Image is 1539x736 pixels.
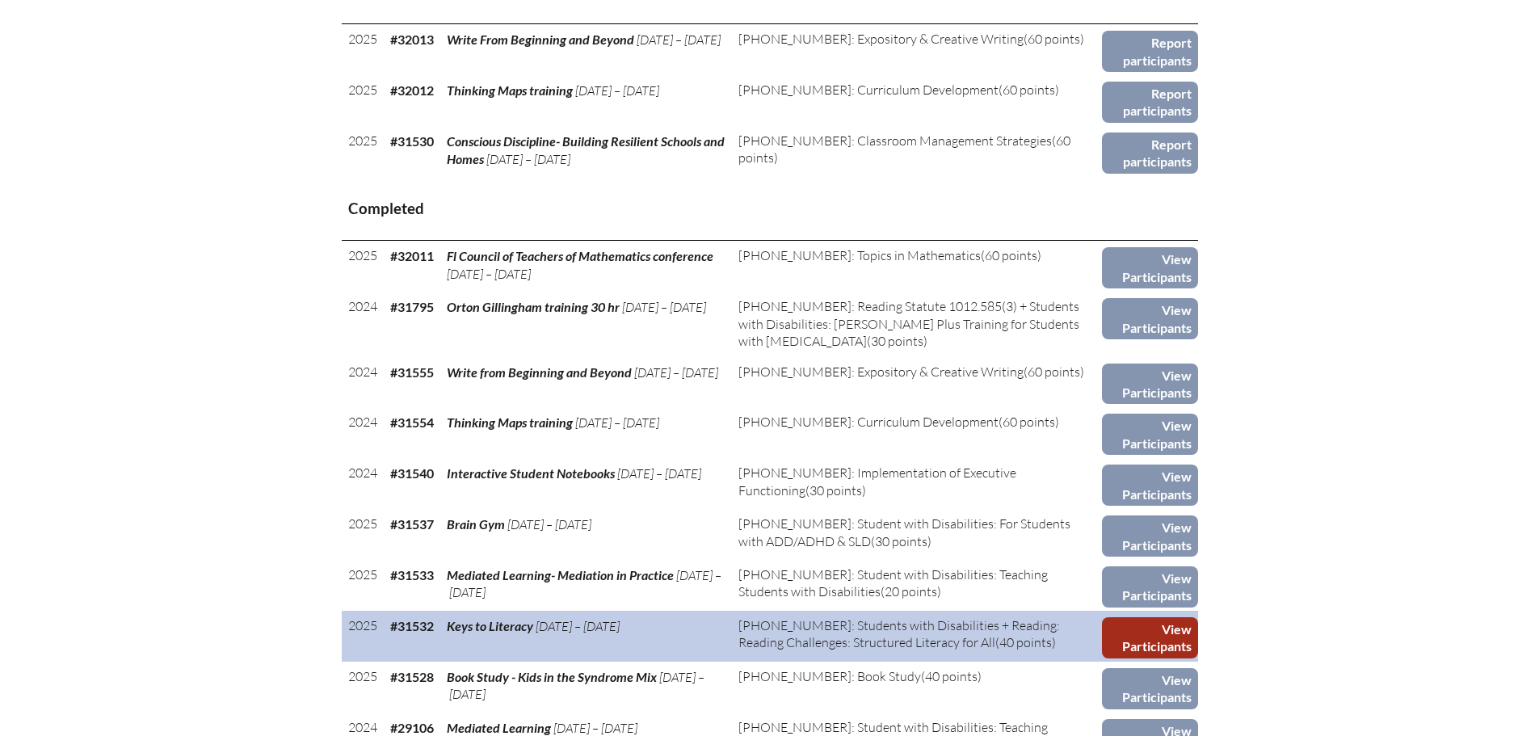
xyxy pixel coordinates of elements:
td: 2025 [342,662,384,713]
td: (60 points) [732,126,1103,177]
b: #31554 [390,414,434,430]
td: (60 points) [732,357,1103,408]
a: View Participants [1102,247,1197,288]
a: View Participants [1102,617,1197,658]
td: (60 points) [732,75,1103,126]
span: Brain Gym [447,516,505,532]
span: Thinking Maps training [447,82,573,98]
b: #32011 [390,248,434,263]
span: Mediated Learning [447,720,551,735]
b: #31533 [390,567,434,582]
b: #31555 [390,364,434,380]
b: #31540 [390,465,434,481]
a: View Participants [1102,465,1197,506]
span: [PHONE_NUMBER]: Expository & Creative Writing [738,31,1024,47]
span: [DATE] – [DATE] [507,516,591,532]
span: [PHONE_NUMBER]: Student with Disabilities: Teaching Students with Disabilities [738,566,1048,599]
span: [DATE] – [DATE] [637,32,721,48]
a: Report participants [1102,132,1197,174]
b: #29106 [390,720,434,735]
span: [DATE] – [DATE] [622,299,706,315]
a: View Participants [1102,515,1197,557]
span: Interactive Student Notebooks [447,465,615,481]
td: (20 points) [732,560,1103,611]
span: [PHONE_NUMBER]: Expository & Creative Writing [738,364,1024,380]
a: View Participants [1102,298,1197,339]
td: 2024 [342,357,384,408]
b: #31532 [390,618,434,633]
span: [PHONE_NUMBER]: Student with Disabilities: For Students with ADD/ADHD & SLD [738,515,1070,549]
td: 2025 [342,560,384,611]
span: [DATE] – [DATE] [634,364,718,381]
td: (60 points) [732,407,1103,458]
span: Mediated Learning- Mediation in Practice [447,567,674,582]
td: 2025 [342,24,384,75]
span: [DATE] – [DATE] [617,465,701,482]
td: 2025 [342,126,384,177]
b: #32013 [390,32,434,47]
span: [PHONE_NUMBER]: Reading Statute 1012.585(3) + Students with Disabilities: [PERSON_NAME] Plus Trai... [738,298,1079,349]
span: [PHONE_NUMBER]: Students with Disabilities + Reading: Reading Challenges: Structured Literacy for... [738,617,1060,650]
span: Book Study - Kids in the Syndrome Mix [447,669,657,684]
b: #31795 [390,299,434,314]
a: View Participants [1102,566,1197,608]
span: Conscious Discipline- Building Resilient Schools and Homes [447,133,725,166]
td: 2025 [342,241,384,292]
span: [DATE] – [DATE] [536,618,620,634]
td: (30 points) [732,292,1103,356]
span: [PHONE_NUMBER]: Book Study [738,668,921,684]
a: View Participants [1102,414,1197,455]
b: #31528 [390,669,434,684]
b: #31537 [390,516,434,532]
span: Write From Beginning and Beyond [447,32,634,47]
b: #31530 [390,133,434,149]
td: 2025 [342,75,384,126]
a: Report participants [1102,82,1197,123]
a: View Participants [1102,364,1197,405]
span: Orton Gillingham training 30 hr [447,299,620,314]
span: [PHONE_NUMBER]: Topics in Mathematics [738,247,981,263]
td: 2024 [342,292,384,356]
span: [PHONE_NUMBER]: Curriculum Development [738,82,999,98]
td: (40 points) [732,611,1103,662]
a: Report participants [1102,31,1197,72]
span: Fl Council of Teachers of Mathematics conference [447,248,713,263]
span: Keys to Literacy [447,618,533,633]
td: 2024 [342,458,384,509]
h3: Completed [348,199,1192,219]
a: View Participants [1102,668,1197,709]
td: (40 points) [732,662,1103,713]
span: [DATE] – [DATE] [575,414,659,431]
span: [DATE] – [DATE] [447,266,531,282]
td: 2025 [342,509,384,560]
span: [PHONE_NUMBER]: Implementation of Executive Functioning [738,465,1016,498]
b: #32012 [390,82,434,98]
span: [DATE] – [DATE] [486,151,570,167]
td: (30 points) [732,458,1103,509]
td: 2025 [342,611,384,662]
span: [DATE] – [DATE] [553,720,637,736]
span: [DATE] – [DATE] [447,669,704,702]
span: [PHONE_NUMBER]: Curriculum Development [738,414,999,430]
td: (60 points) [732,241,1103,292]
td: 2024 [342,407,384,458]
td: (60 points) [732,24,1103,75]
span: Write from Beginning and Beyond [447,364,632,380]
span: Thinking Maps training [447,414,573,430]
span: [DATE] – [DATE] [447,567,721,600]
span: [PHONE_NUMBER]: Classroom Management Strategies [738,132,1052,149]
span: [DATE] – [DATE] [575,82,659,99]
td: (30 points) [732,509,1103,560]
